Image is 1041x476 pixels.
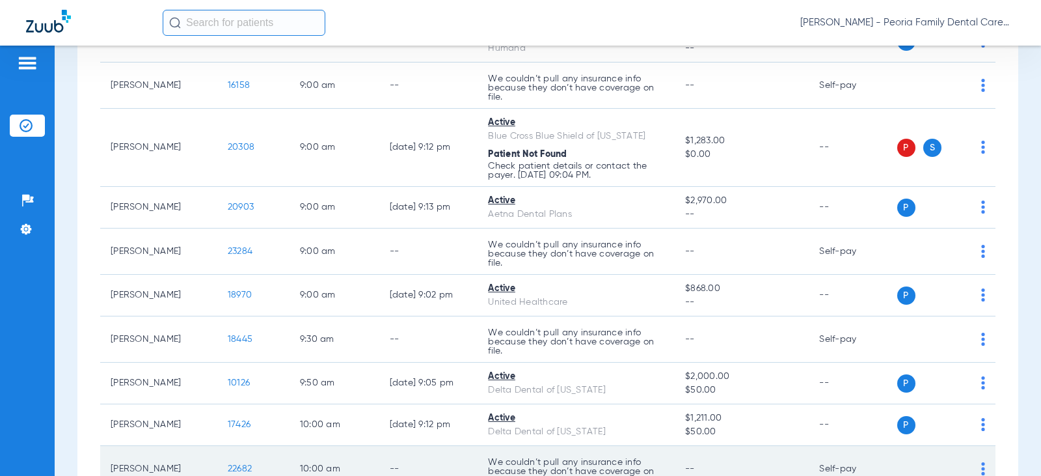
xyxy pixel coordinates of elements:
[100,229,217,275] td: [PERSON_NAME]
[923,139,941,157] span: S
[488,208,664,221] div: Aetna Dental Plans
[379,275,478,316] td: [DATE] 9:02 PM
[100,109,217,187] td: [PERSON_NAME]
[379,109,478,187] td: [DATE] 9:12 PM
[100,363,217,404] td: [PERSON_NAME]
[228,378,250,387] span: 10126
[981,418,985,431] img: group-dot-blue.svg
[488,130,664,143] div: Blue Cross Blue Shield of [US_STATE]
[100,63,217,109] td: [PERSON_NAME]
[488,328,664,356] p: We couldn’t pull any insurance info because they don’t have coverage on file.
[685,194,798,208] span: $2,970.00
[809,109,897,187] td: --
[488,42,664,55] div: Humana
[488,161,664,180] p: Check patient details or contact the payer. [DATE] 09:04 PM.
[290,316,379,363] td: 9:30 AM
[290,363,379,404] td: 9:50 AM
[228,203,254,212] span: 20903
[488,370,664,384] div: Active
[981,462,985,475] img: group-dot-blue.svg
[100,275,217,316] td: [PERSON_NAME]
[809,63,897,109] td: Self-pay
[685,42,798,55] span: --
[897,374,915,393] span: P
[17,55,38,71] img: hamburger-icon
[981,141,985,154] img: group-dot-blue.svg
[897,199,915,217] span: P
[163,10,325,36] input: Search for patients
[488,116,664,130] div: Active
[228,143,254,152] span: 20308
[685,282,798,296] span: $868.00
[809,229,897,275] td: Self-pay
[290,63,379,109] td: 9:00 AM
[379,404,478,446] td: [DATE] 9:12 PM
[379,187,478,229] td: [DATE] 9:13 PM
[100,404,217,446] td: [PERSON_NAME]
[685,208,798,221] span: --
[488,194,664,208] div: Active
[379,63,478,109] td: --
[379,363,478,404] td: [DATE] 9:05 PM
[800,16,1015,29] span: [PERSON_NAME] - Peoria Family Dental Care
[228,464,252,473] span: 22682
[228,81,250,90] span: 16158
[809,316,897,363] td: Self-pay
[809,363,897,404] td: --
[290,229,379,275] td: 9:00 AM
[685,296,798,309] span: --
[488,74,664,102] p: We couldn’t pull any insurance info because they don’t have coverage on file.
[228,420,250,429] span: 17426
[228,247,252,256] span: 23284
[685,335,695,344] span: --
[228,335,252,344] span: 18445
[290,187,379,229] td: 9:00 AM
[228,290,252,300] span: 18970
[981,376,985,389] img: group-dot-blue.svg
[26,10,71,33] img: Zuub Logo
[290,109,379,187] td: 9:00 AM
[685,370,798,384] span: $2,000.00
[685,81,695,90] span: --
[488,282,664,296] div: Active
[100,187,217,229] td: [PERSON_NAME]
[488,240,664,268] p: We couldn’t pull any insurance info because they don’t have coverage on file.
[169,17,181,29] img: Search Icon
[809,404,897,446] td: --
[685,412,798,425] span: $1,211.00
[488,412,664,425] div: Active
[897,287,915,305] span: P
[379,229,478,275] td: --
[488,296,664,309] div: United Healthcare
[488,425,664,439] div: Delta Dental of [US_STATE]
[379,316,478,363] td: --
[981,288,985,301] img: group-dot-blue.svg
[981,79,985,92] img: group-dot-blue.svg
[685,384,798,397] span: $50.00
[685,425,798,439] span: $50.00
[897,139,915,157] span: P
[897,416,915,434] span: P
[685,134,798,148] span: $1,283.00
[100,316,217,363] td: [PERSON_NAME]
[809,275,897,316] td: --
[290,404,379,446] td: 10:00 AM
[290,275,379,316] td: 9:00 AM
[981,245,985,258] img: group-dot-blue.svg
[685,247,695,256] span: --
[981,201,985,214] img: group-dot-blue.svg
[685,148,798,161] span: $0.00
[685,464,695,473] span: --
[488,150,567,159] span: Patient Not Found
[488,384,664,397] div: Delta Dental of [US_STATE]
[809,187,897,229] td: --
[981,333,985,346] img: group-dot-blue.svg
